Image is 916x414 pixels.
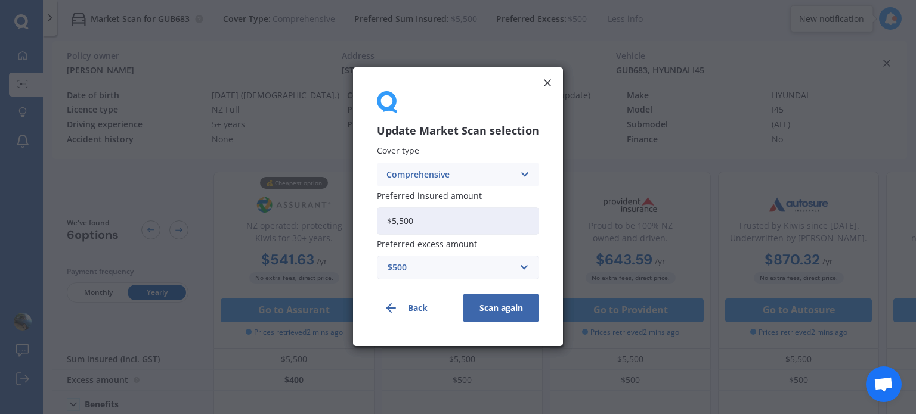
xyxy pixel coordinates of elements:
a: Open chat [866,366,902,402]
button: Scan again [463,294,539,323]
span: Cover type [377,145,419,157]
h3: Update Market Scan selection [377,124,539,138]
input: Enter amount [377,207,539,235]
span: Preferred insured amount [377,190,482,201]
button: Back [377,294,453,323]
span: Preferred excess amount [377,239,477,250]
div: Comprehensive [386,168,514,181]
div: $500 [388,262,514,275]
